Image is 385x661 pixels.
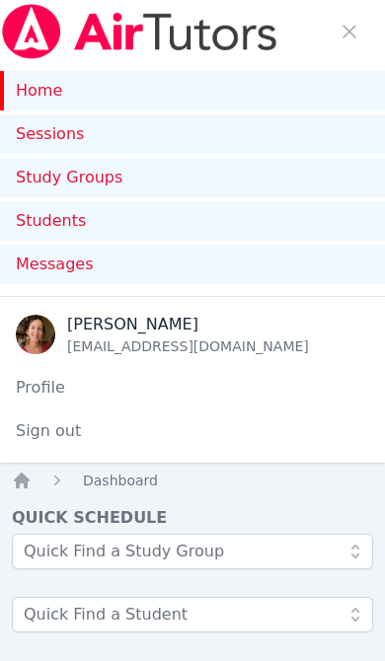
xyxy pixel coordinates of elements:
[12,597,373,632] input: Quick Find a Student
[67,313,309,336] div: [PERSON_NAME]
[16,253,93,276] span: Messages
[67,336,309,356] div: [EMAIL_ADDRESS][DOMAIN_NAME]
[83,473,158,488] span: Dashboard
[12,534,373,569] input: Quick Find a Study Group
[12,471,373,490] nav: Breadcrumb
[83,471,158,490] a: Dashboard
[12,506,373,530] h4: Quick Schedule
